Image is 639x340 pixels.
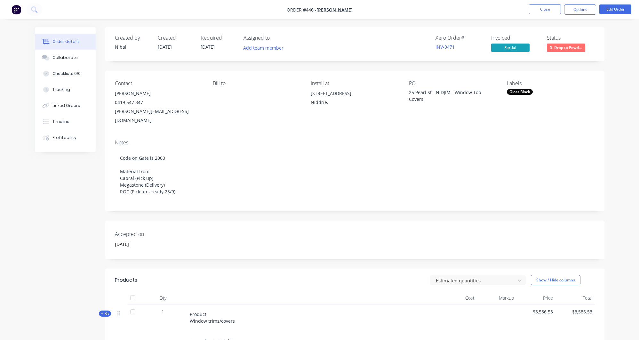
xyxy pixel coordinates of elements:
button: Collaborate [35,50,96,66]
span: $3,586.53 [519,308,553,315]
div: Collaborate [52,55,78,61]
div: Created [158,35,193,41]
button: Show / Hide columns [531,275,580,285]
button: Checklists 0/0 [35,66,96,82]
button: Add team member [240,44,287,52]
div: Notes [115,140,595,146]
button: Add team member [244,44,287,52]
span: [DATE] [158,44,172,50]
div: Contact [115,80,203,86]
div: 25 Pearl St - NIDJIM - Window Top Covers [409,89,489,102]
div: Install at [311,80,398,86]
div: Invoiced [491,35,539,41]
div: Bill to [213,80,300,86]
span: Partial [491,44,530,52]
div: Markup [477,292,516,304]
button: Order details [35,34,96,50]
div: Xero Order # [435,35,483,41]
div: Assigned to [244,35,308,41]
span: Kit [101,311,109,316]
div: PO [409,80,497,86]
div: Nibal [115,44,150,50]
div: Checklists 0/0 [52,71,81,77]
button: Options [564,4,596,15]
div: Qty [144,292,182,304]
button: Kit [99,311,111,317]
button: Linked Orders [35,98,96,114]
div: [STREET_ADDRESS] [311,89,398,98]
div: Required [201,35,236,41]
div: Cost [438,292,477,304]
div: Order details [52,39,80,45]
div: Code on Gate is 2000 Material from Capral (Pick up) Megastone (Delivery) ROC (Pick up - ready 25/9) [115,148,595,201]
div: Labels [507,80,595,86]
div: Timeline [52,119,69,125]
div: Total [555,292,595,304]
div: [PERSON_NAME]0419 547 347[PERSON_NAME][EMAIL_ADDRESS][DOMAIN_NAME] [115,89,203,125]
div: 0419 547 347 [115,98,203,107]
img: Factory [12,5,21,14]
span: 5. Drop to Powd... [547,44,585,52]
div: [STREET_ADDRESS]Niddrie, [311,89,398,109]
div: Products [115,276,137,284]
span: $3,586.53 [558,308,592,315]
div: [PERSON_NAME] [115,89,203,98]
button: Timeline [35,114,96,130]
div: Gloss Black [507,89,533,95]
button: Close [529,4,561,14]
div: Niddrie, [311,98,398,107]
div: Price [516,292,556,304]
span: [DATE] [201,44,215,50]
div: Linked Orders [52,103,80,109]
div: [PERSON_NAME][EMAIL_ADDRESS][DOMAIN_NAME] [115,107,203,125]
button: Profitability [35,130,96,146]
span: Order #446 - [287,7,316,13]
div: Status [547,35,595,41]
button: Tracking [35,82,96,98]
a: [PERSON_NAME] [316,7,353,13]
label: Accepted on [115,230,195,238]
div: Created by [115,35,150,41]
button: Edit Order [599,4,631,14]
span: 1 [162,308,164,315]
input: Enter date [110,239,190,249]
a: INV-0471 [435,44,455,50]
div: Tracking [52,87,70,93]
button: 5. Drop to Powd... [547,44,585,53]
div: Profitability [52,135,76,141]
